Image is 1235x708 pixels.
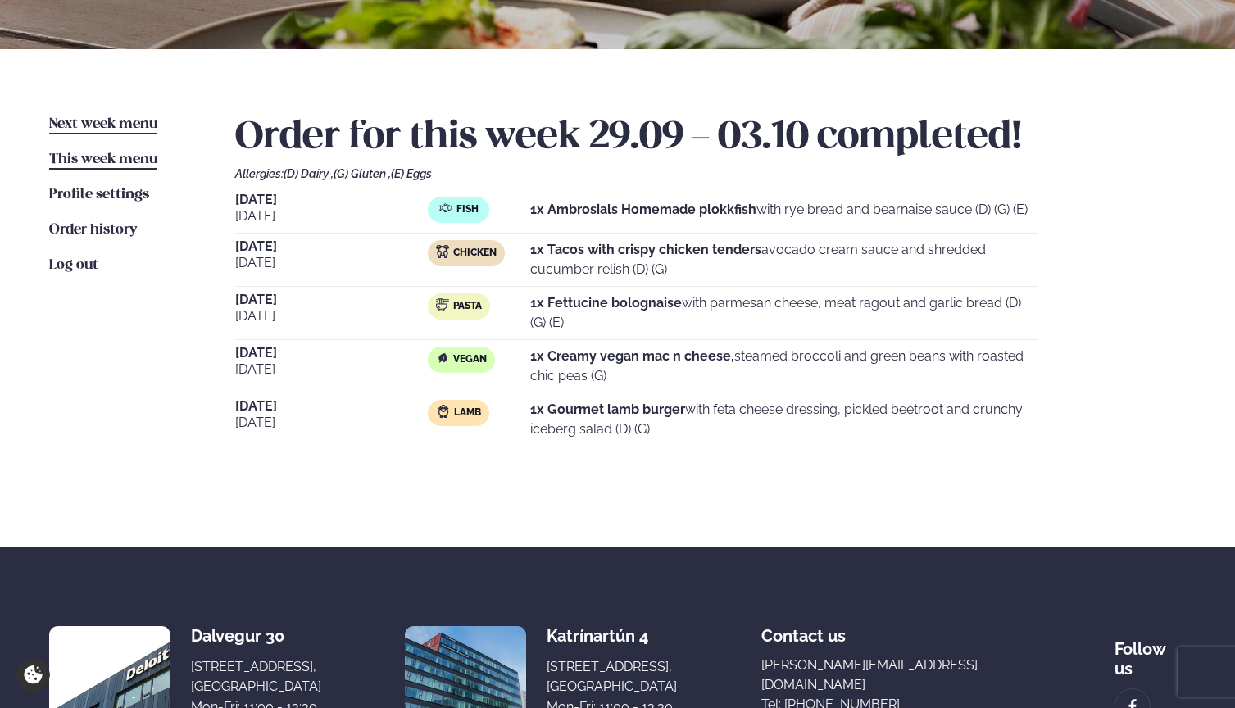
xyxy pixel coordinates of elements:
[547,657,677,697] div: [STREET_ADDRESS], [GEOGRAPHIC_DATA]
[49,223,137,237] span: Order history
[547,626,677,646] div: Katrínartún 4
[235,413,428,433] span: [DATE]
[235,240,428,253] span: [DATE]
[436,298,449,311] img: pasta.svg
[761,613,846,646] span: Contact us
[530,240,1038,279] p: avocado cream sauce and shredded cucumber relish (D) (G)
[391,167,432,180] span: (E) Eggs
[49,152,157,166] span: This week menu
[235,293,428,306] span: [DATE]
[49,220,137,240] a: Order history
[235,360,428,379] span: [DATE]
[334,167,391,180] span: (G) Gluten ,
[530,202,756,217] strong: 1x Ambrosials Homemade plokkfish
[235,115,1186,161] h2: Order for this week 29.09 - 03.10 completed!
[437,405,450,418] img: Lamb.svg
[284,167,334,180] span: (D) Dairy ,
[454,406,481,420] span: Lamb
[235,193,428,206] span: [DATE]
[235,206,428,226] span: [DATE]
[439,202,452,215] img: fish.svg
[235,167,1186,180] div: Allergies:
[49,150,157,170] a: This week menu
[235,306,428,326] span: [DATE]
[1115,626,1186,678] div: Follow us
[49,258,98,272] span: Log out
[49,256,98,275] a: Log out
[436,352,449,365] img: Vegan.svg
[530,242,761,257] strong: 1x Tacos with crispy chicken tenders
[235,347,428,360] span: [DATE]
[235,400,428,413] span: [DATE]
[530,295,682,311] strong: 1x Fettucine bolognaise
[530,347,1038,386] p: steamed broccoli and green beans with roasted chic peas (G)
[49,188,149,202] span: Profile settings
[456,203,479,216] span: Fish
[530,200,1028,220] p: with rye bread and bearnaise sauce (D) (G) (E)
[453,300,482,313] span: Pasta
[530,400,1038,439] p: with feta cheese dressing, pickled beetroot and crunchy iceberg salad (D) (G)
[49,115,157,134] a: Next week menu
[761,656,1031,695] a: [PERSON_NAME][EMAIL_ADDRESS][DOMAIN_NAME]
[49,185,149,205] a: Profile settings
[530,402,685,417] strong: 1x Gourmet lamb burger
[191,626,321,646] div: Dalvegur 30
[453,353,487,366] span: Vegan
[191,657,321,697] div: [STREET_ADDRESS], [GEOGRAPHIC_DATA]
[530,293,1038,333] p: with parmesan cheese, meat ragout and garlic bread (D) (G) (E)
[235,253,428,273] span: [DATE]
[49,117,157,131] span: Next week menu
[530,348,734,364] strong: 1x Creamy vegan mac n cheese,
[16,658,50,692] a: Cookie settings
[436,245,449,258] img: chicken.svg
[453,247,497,260] span: Chicken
